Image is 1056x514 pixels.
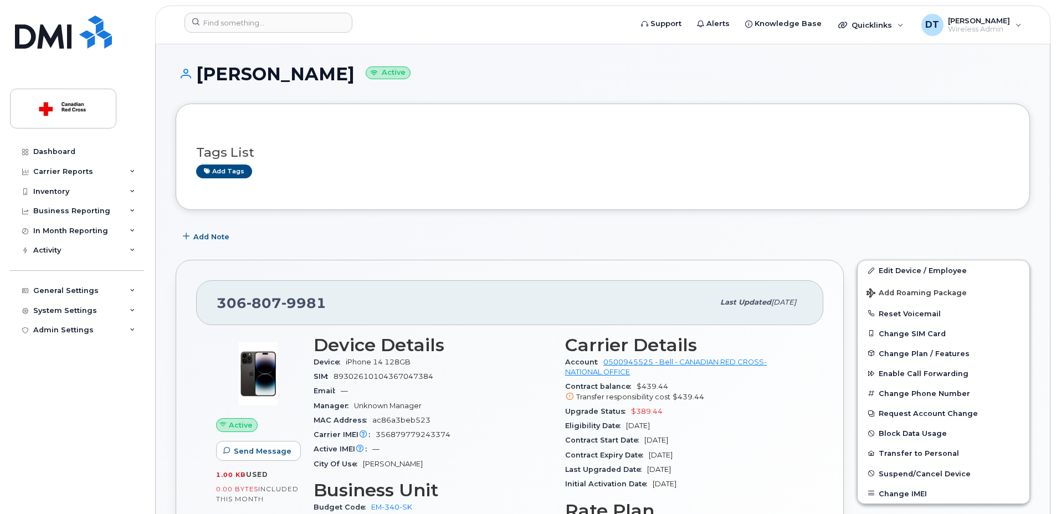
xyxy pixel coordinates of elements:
[858,423,1029,443] button: Block Data Usage
[341,387,348,395] span: —
[371,503,412,511] a: EM-340-SK
[376,430,450,439] span: 356879779243374
[196,146,1009,160] h3: Tags List
[565,407,631,415] span: Upgrade Status
[626,422,650,430] span: [DATE]
[314,503,371,511] span: Budget Code
[229,420,253,430] span: Active
[858,403,1029,423] button: Request Account Change
[653,480,676,488] span: [DATE]
[196,165,252,178] a: Add tags
[372,445,380,453] span: —
[176,64,1030,84] h1: [PERSON_NAME]
[858,281,1029,304] button: Add Roaming Package
[644,436,668,444] span: [DATE]
[565,436,644,444] span: Contract Start Date
[225,341,291,407] img: image20231002-3703462-njx0qo.jpeg
[720,298,771,306] span: Last updated
[314,402,354,410] span: Manager
[372,416,430,424] span: ac86a3beb523
[314,460,363,468] span: City Of Use
[346,358,411,366] span: iPhone 14 128GB
[216,471,246,479] span: 1.00 KB
[234,446,291,456] span: Send Message
[565,422,626,430] span: Eligibility Date
[246,470,268,479] span: used
[879,469,971,477] span: Suspend/Cancel Device
[314,335,552,355] h3: Device Details
[217,295,326,311] span: 306
[354,402,422,410] span: Unknown Manager
[858,323,1029,343] button: Change SIM Card
[281,295,326,311] span: 9981
[647,465,671,474] span: [DATE]
[216,485,299,503] span: included this month
[363,460,423,468] span: [PERSON_NAME]
[879,369,968,378] span: Enable Call Forwarding
[858,464,1029,484] button: Suspend/Cancel Device
[193,232,229,242] span: Add Note
[771,298,796,306] span: [DATE]
[649,451,673,459] span: [DATE]
[565,465,647,474] span: Last Upgraded Date
[879,349,970,357] span: Change Plan / Features
[314,387,341,395] span: Email
[565,335,803,355] h3: Carrier Details
[867,289,967,299] span: Add Roaming Package
[858,443,1029,463] button: Transfer to Personal
[366,66,411,79] small: Active
[673,393,704,401] span: $439.44
[314,416,372,424] span: MAC Address
[565,382,637,390] span: Contract balance
[565,358,603,366] span: Account
[631,407,663,415] span: $389.44
[216,441,301,461] button: Send Message
[314,358,346,366] span: Device
[565,382,803,402] span: $439.44
[314,430,376,439] span: Carrier IMEI
[565,358,767,376] a: 0500945525 - Bell - CANADIAN RED CROSS- NATIONAL OFFICE
[858,343,1029,363] button: Change Plan / Features
[858,304,1029,323] button: Reset Voicemail
[216,485,258,493] span: 0.00 Bytes
[565,451,649,459] span: Contract Expiry Date
[858,383,1029,403] button: Change Phone Number
[565,480,653,488] span: Initial Activation Date
[314,372,334,381] span: SIM
[334,372,433,381] span: 89302610104367047384
[314,480,552,500] h3: Business Unit
[314,445,372,453] span: Active IMEI
[858,484,1029,503] button: Change IMEI
[176,227,239,246] button: Add Note
[576,393,670,401] span: Transfer responsibility cost
[247,295,281,311] span: 807
[858,363,1029,383] button: Enable Call Forwarding
[858,260,1029,280] a: Edit Device / Employee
